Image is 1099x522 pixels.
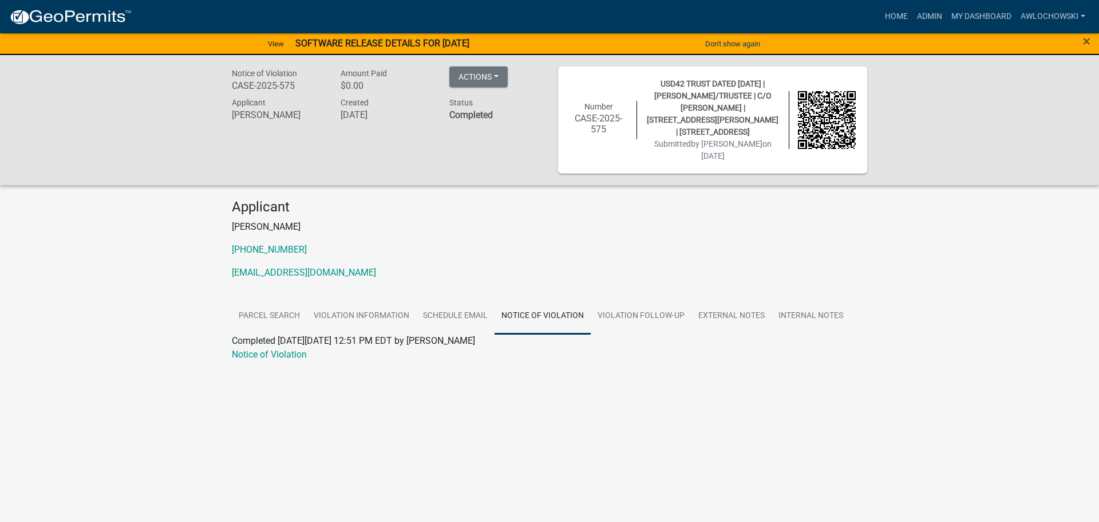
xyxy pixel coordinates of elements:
[232,109,323,120] h6: [PERSON_NAME]
[1083,33,1090,49] span: ×
[232,98,266,107] span: Applicant
[232,267,376,278] a: [EMAIL_ADDRESS][DOMAIN_NAME]
[654,139,772,160] span: Submitted on [DATE]
[449,109,493,120] strong: Completed
[912,6,947,28] a: Admin
[772,298,850,335] a: Internal Notes
[570,113,628,135] h6: CASE-2025-575
[232,220,867,234] p: [PERSON_NAME]
[232,244,307,255] a: [PHONE_NUMBER]
[232,199,867,215] h4: Applicant
[307,298,416,335] a: Violation Information
[591,298,691,335] a: Violation Follow-up
[798,91,856,150] img: QR code
[295,38,469,49] strong: SOFTWARE RELEASE DETAILS FOR [DATE]
[263,34,288,53] a: View
[232,298,307,335] a: Parcel search
[232,80,323,91] h6: CASE-2025-575
[1016,6,1090,28] a: awlochowski
[341,109,432,120] h6: [DATE]
[341,69,387,78] span: Amount Paid
[416,298,495,335] a: Schedule Email
[691,139,762,148] span: by [PERSON_NAME]
[449,66,508,87] button: Actions
[584,102,613,111] span: Number
[495,298,591,335] a: Notice of Violation
[341,98,369,107] span: Created
[701,34,765,53] button: Don't show again
[691,298,772,335] a: External Notes
[232,335,475,346] span: Completed [DATE][DATE] 12:51 PM EDT by [PERSON_NAME]
[232,69,297,78] span: Notice of Violation
[341,80,432,91] h6: $0.00
[880,6,912,28] a: Home
[947,6,1016,28] a: My Dashboard
[449,98,473,107] span: Status
[647,79,778,136] span: USD42 TRUST DATED [DATE] | [PERSON_NAME]/TRUSTEE | C/O [PERSON_NAME] | [STREET_ADDRESS][PERSON_NA...
[1083,34,1090,48] button: Close
[232,349,307,360] a: Notice of Violation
